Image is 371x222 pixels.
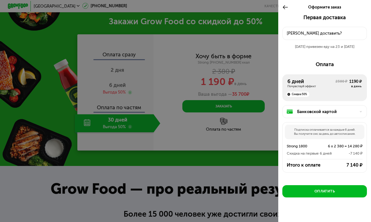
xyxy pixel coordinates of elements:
[286,92,309,97] div: Скидка 50%
[317,143,362,150] div: 6 x 2 380 = 14 280 ₽
[282,61,367,68] div: Оплата
[332,151,363,157] div: -7 140 ₽
[297,109,356,115] div: Банковской картой
[285,125,365,139] div: Подписка оплачивается за каждые 6 дней. Вы получите смс за день до автосписания.
[349,78,362,85] div: 1190 ₽
[329,162,363,168] div: 7 140 ₽
[287,30,363,37] div: [PERSON_NAME] доставить?
[287,143,317,150] div: Strong 1800
[314,189,335,194] div: Оплатить
[287,151,332,157] div: Скидка на первые 6 дней
[349,84,362,88] div: в день
[282,27,367,40] button: [PERSON_NAME] доставить?
[287,162,328,168] div: Итого к оплате
[308,5,341,9] span: Оформите заказ
[282,185,367,197] button: Оплатить
[282,14,367,21] div: Первая доставка
[282,44,367,49] div: [DATE] привезем еду на 23 и [DATE]
[287,84,335,88] div: Почувствуй эффект
[287,78,335,85] div: 6 дней
[335,79,347,88] div: 2380 ₽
